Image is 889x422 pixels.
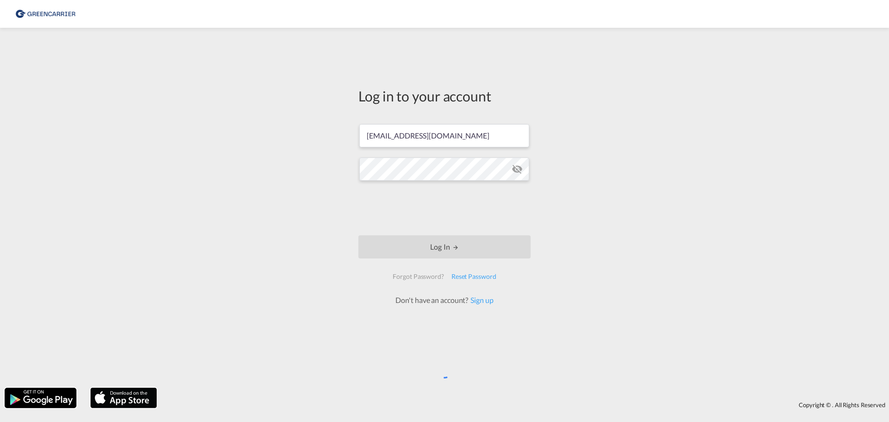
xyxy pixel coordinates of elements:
md-icon: icon-eye-off [512,164,523,175]
iframe: reCAPTCHA [374,190,515,226]
div: Copyright © . All Rights Reserved [162,397,889,413]
img: google.png [4,387,77,409]
button: LOGIN [358,235,531,258]
div: Log in to your account [358,86,531,106]
img: b0b18ec08afe11efb1d4932555f5f09d.png [14,4,76,25]
input: Enter email/phone number [359,124,529,147]
div: Forgot Password? [389,268,447,285]
div: Don't have an account? [385,295,503,305]
img: apple.png [89,387,158,409]
div: Reset Password [448,268,500,285]
a: Sign up [468,296,493,304]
